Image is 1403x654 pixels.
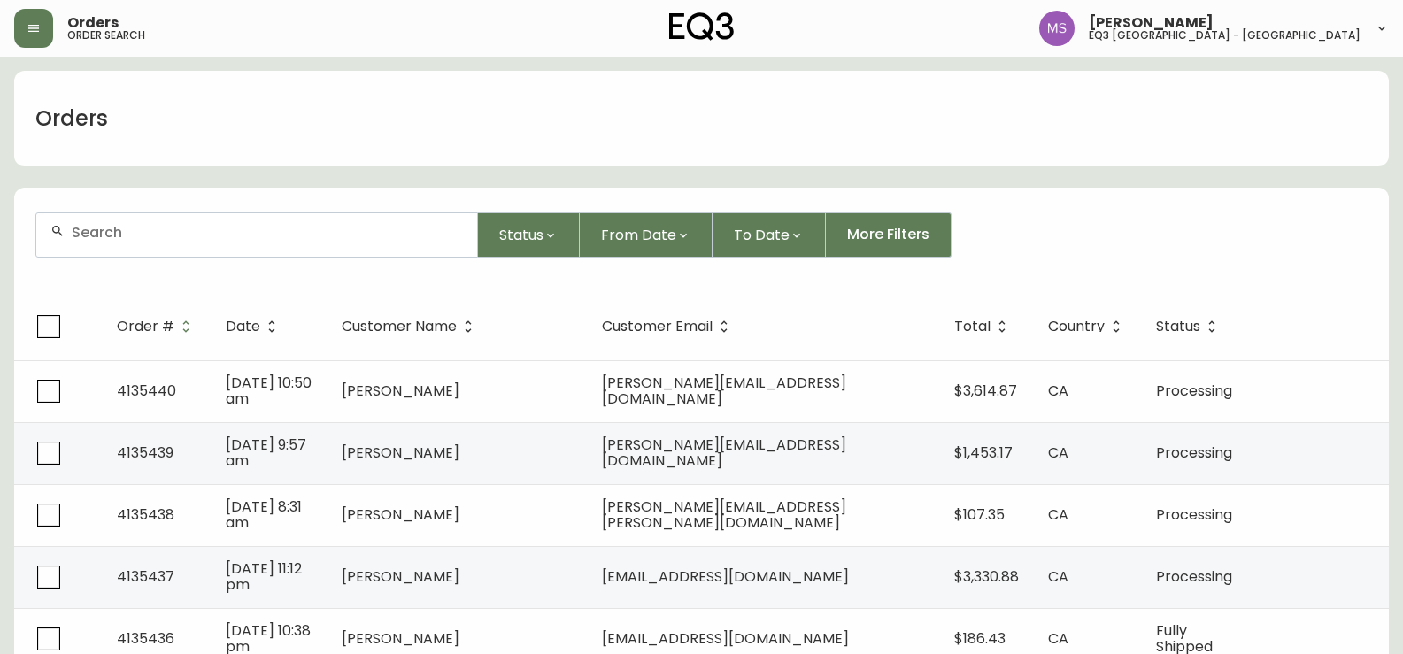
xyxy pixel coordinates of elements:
img: logo [669,12,735,41]
span: [PERSON_NAME] [342,504,459,525]
span: 4135440 [117,381,176,401]
span: [DATE] 8:31 am [226,496,302,533]
span: [EMAIL_ADDRESS][DOMAIN_NAME] [602,628,849,649]
button: Status [478,212,580,258]
span: 4135436 [117,628,174,649]
span: 4135437 [117,566,174,587]
span: [PERSON_NAME] [1089,16,1214,30]
span: $186.43 [954,628,1006,649]
span: Order # [117,321,174,332]
span: [PERSON_NAME] [342,628,459,649]
img: 1b6e43211f6f3cc0b0729c9049b8e7af [1039,11,1075,46]
span: [PERSON_NAME] [342,566,459,587]
span: Country [1048,319,1128,335]
span: Processing [1156,381,1232,401]
span: CA [1048,381,1068,401]
span: Processing [1156,566,1232,587]
span: [PERSON_NAME][EMAIL_ADDRESS][DOMAIN_NAME] [602,373,846,409]
span: Customer Name [342,319,480,335]
span: [EMAIL_ADDRESS][DOMAIN_NAME] [602,566,849,587]
span: CA [1048,628,1068,649]
span: Customer Name [342,321,457,332]
span: [PERSON_NAME] [342,381,459,401]
span: [DATE] 10:50 am [226,373,312,409]
h1: Orders [35,104,108,134]
span: Total [954,319,1014,335]
span: CA [1048,442,1068,463]
span: $3,614.87 [954,381,1017,401]
span: Status [499,224,543,246]
span: More Filters [847,225,929,244]
h5: order search [67,30,145,41]
span: Customer Email [602,321,713,332]
button: More Filters [826,212,952,258]
h5: eq3 [GEOGRAPHIC_DATA] - [GEOGRAPHIC_DATA] [1089,30,1361,41]
span: To Date [734,224,790,246]
span: $107.35 [954,504,1005,525]
span: 4135438 [117,504,174,525]
span: Date [226,319,283,335]
span: Country [1048,321,1105,332]
span: Order # [117,319,197,335]
span: Total [954,321,991,332]
span: Customer Email [602,319,736,335]
span: [PERSON_NAME] [342,442,459,463]
span: 4135439 [117,442,173,463]
span: Orders [67,16,119,30]
span: Date [226,321,260,332]
span: [PERSON_NAME][EMAIL_ADDRESS][DOMAIN_NAME] [602,435,846,471]
span: CA [1048,504,1068,525]
span: [DATE] 11:12 pm [226,558,302,595]
button: From Date [580,212,713,258]
span: Status [1156,321,1200,332]
span: $1,453.17 [954,442,1013,463]
span: Status [1156,319,1223,335]
button: To Date [713,212,826,258]
span: $3,330.88 [954,566,1019,587]
span: [PERSON_NAME][EMAIL_ADDRESS][PERSON_NAME][DOMAIN_NAME] [602,496,846,533]
span: Processing [1156,442,1232,463]
span: Processing [1156,504,1232,525]
span: CA [1048,566,1068,587]
span: [DATE] 9:57 am [226,435,306,471]
input: Search [72,224,463,241]
span: From Date [601,224,676,246]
